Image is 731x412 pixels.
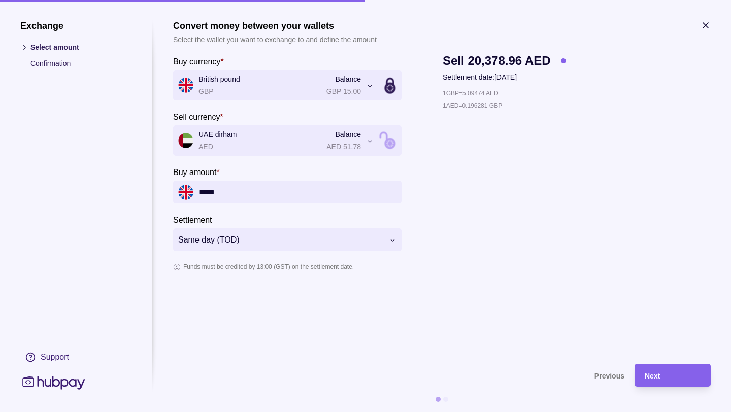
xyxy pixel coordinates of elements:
[173,166,220,178] label: Buy amount
[173,364,624,387] button: Previous
[173,34,377,45] p: Select the wallet you want to exchange to and define the amount
[645,372,660,380] span: Next
[30,42,132,53] p: Select amount
[178,185,193,200] img: gb
[173,216,212,224] p: Settlement
[173,168,216,177] p: Buy amount
[173,111,223,123] label: Sell currency
[183,261,354,272] p: Funds must be credited by 13:00 (GST) on the settlement date.
[173,57,220,66] p: Buy currency
[635,364,711,387] button: Next
[173,113,220,121] p: Sell currency
[443,72,566,83] p: Settlement date: [DATE]
[41,352,69,363] div: Support
[20,347,132,368] a: Support
[198,181,396,203] input: amount
[443,55,551,66] span: Sell 20,378.96 AED
[173,55,224,67] label: Buy currency
[443,88,499,99] p: 1 GBP = 5.09474 AED
[20,20,132,31] h1: Exchange
[30,58,132,69] p: Confirmation
[443,100,502,111] p: 1 AED = 0.196281 GBP
[594,372,624,380] span: Previous
[173,20,377,31] h1: Convert money between your wallets
[173,214,212,226] label: Settlement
